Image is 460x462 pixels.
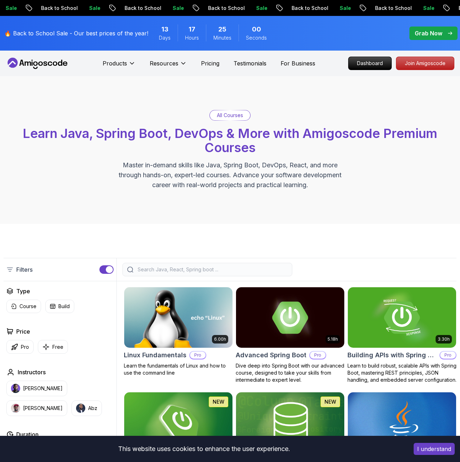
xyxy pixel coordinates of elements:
p: Back to School [82,5,130,12]
a: Dashboard [348,57,392,70]
h2: Price [16,327,30,336]
p: Pro [21,343,29,351]
p: All Courses [217,112,243,119]
p: Sale [130,5,153,12]
button: Products [103,59,136,73]
p: Back to School [333,5,381,12]
p: NEW [324,398,336,405]
h2: Instructors [18,368,46,376]
p: Free [52,343,63,351]
button: Build [45,300,74,313]
p: Sale [381,5,403,12]
p: Join Amigoscode [396,57,454,70]
h2: Duration [16,430,39,439]
span: Minutes [213,34,231,41]
p: Master in-demand skills like Java, Spring Boot, DevOps, React, and more through hands-on, expert-... [111,160,349,190]
span: Days [159,34,171,41]
p: 5.18h [328,336,338,342]
p: Dashboard [349,57,391,70]
p: [PERSON_NAME] [23,405,63,412]
p: Sale [214,5,236,12]
a: Advanced Spring Boot card5.18hAdvanced Spring BootProDive deep into Spring Boot with our advanced... [236,287,345,383]
input: Search Java, React, Spring boot ... [136,266,288,273]
a: Testimonials [234,59,266,68]
img: instructor img [11,404,20,413]
button: instructor img[PERSON_NAME] [6,381,67,396]
p: Products [103,59,127,68]
img: instructor img [76,404,85,413]
span: Seconds [246,34,267,41]
a: For Business [281,59,315,68]
p: NEW [213,398,224,405]
p: Back to School [166,5,214,12]
a: Building APIs with Spring Boot card3.30hBuilding APIs with Spring BootProLearn to build robust, s... [347,287,456,383]
p: Dive deep into Spring Boot with our advanced course, designed to take your skills from intermedia... [236,362,345,383]
h2: Advanced Spring Boot [236,350,306,360]
p: Resources [150,59,178,68]
button: instructor img[PERSON_NAME] [6,400,67,416]
img: Java for Beginners card [348,392,456,453]
h2: Building APIs with Spring Boot [347,350,437,360]
p: 3.30h [438,336,450,342]
p: Filters [16,265,33,274]
p: Build [58,303,70,310]
button: instructor imgAbz [71,400,102,416]
img: Linux Fundamentals card [124,287,232,348]
a: Join Amigoscode [396,57,454,70]
span: 17 Hours [189,24,195,34]
button: Pro [6,340,34,354]
p: 🔥 Back to School Sale - Our best prices of the year! [4,29,148,37]
span: Learn Java, Spring Boot, DevOps & More with Amigoscode Premium Courses [23,126,437,155]
button: Free [38,340,68,354]
p: Pro [310,352,326,359]
p: 6.00h [214,336,226,342]
span: 25 Minutes [218,24,226,34]
button: Course [6,300,41,313]
p: Learn to build robust, scalable APIs with Spring Boot, mastering REST principles, JSON handling, ... [347,362,456,383]
a: Linux Fundamentals card6.00hLinux FundamentalsProLearn the fundamentals of Linux and how to use t... [124,287,233,376]
span: Hours [185,34,199,41]
p: [PERSON_NAME] [23,385,63,392]
p: Learn the fundamentals of Linux and how to use the command line [124,362,233,376]
h2: Linux Fundamentals [124,350,186,360]
a: Pricing [201,59,219,68]
p: Abz [88,405,97,412]
p: Pro [190,352,206,359]
p: Sale [297,5,320,12]
img: Advanced Spring Boot card [236,287,344,348]
div: This website uses cookies to enhance the user experience. [5,441,403,457]
img: Spring Boot for Beginners card [124,392,232,453]
p: Course [19,303,36,310]
p: Sale [47,5,69,12]
p: Grab Now [415,29,442,37]
button: Resources [150,59,187,73]
span: 13 Days [161,24,168,34]
span: 0 Seconds [252,24,261,34]
h2: Type [16,287,30,295]
p: Pro [440,352,456,359]
p: Back to School [249,5,297,12]
button: Accept cookies [414,443,455,455]
img: Building APIs with Spring Boot card [348,287,456,348]
img: Spring Data JPA card [236,392,344,453]
img: instructor img [11,384,20,393]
